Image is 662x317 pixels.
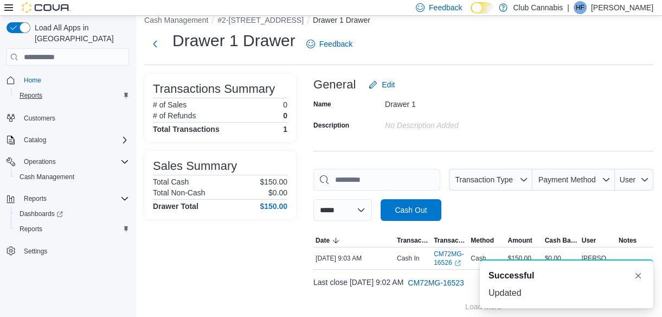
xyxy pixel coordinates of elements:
[24,194,47,203] span: Reports
[15,223,47,236] a: Reports
[153,202,198,211] h4: Drawer Total
[172,30,295,52] h1: Drawer 1 Drawer
[15,170,129,183] span: Cash Management
[2,243,133,259] button: Settings
[408,277,464,288] span: CM72MG-16523
[20,155,60,168] button: Operations
[313,100,331,109] label: Name
[489,287,645,300] div: Updated
[432,234,468,247] button: Transaction #
[2,72,133,88] button: Home
[20,225,42,233] span: Reports
[545,236,577,245] span: Cash Back
[153,111,196,120] h6: # of Refunds
[24,247,47,256] span: Settings
[434,250,466,267] a: CM72MG-16526External link
[15,170,79,183] a: Cash Management
[576,1,584,14] span: HF
[316,236,330,245] span: Date
[30,22,129,44] span: Load All Apps in [GEOGRAPHIC_DATA]
[582,236,596,245] span: User
[260,202,287,211] h4: $150.00
[397,236,429,245] span: Transaction Type
[543,234,580,247] button: Cash Back
[591,1,653,14] p: [PERSON_NAME]
[144,16,208,24] button: Cash Management
[2,191,133,206] button: Reports
[144,15,653,28] nav: An example of EuiBreadcrumbs
[385,96,530,109] div: Drawer 1
[15,89,47,102] a: Reports
[382,79,395,90] span: Edit
[15,207,67,220] a: Dashboards
[507,236,532,245] span: Amount
[449,169,532,191] button: Transaction Type
[20,134,50,147] button: Catalog
[567,1,569,14] p: |
[260,177,287,186] p: $150.00
[455,175,513,184] span: Transaction Type
[616,234,653,247] button: Notes
[513,1,563,14] p: Club Cannabis
[313,121,349,130] label: Description
[268,188,287,197] p: $0.00
[313,252,395,265] div: [DATE] 9:03 AM
[505,234,542,247] button: Amount
[615,169,653,191] button: User
[471,236,494,245] span: Method
[429,2,462,13] span: Feedback
[24,114,55,123] span: Customers
[489,269,534,282] span: Successful
[20,192,51,205] button: Reports
[20,73,129,87] span: Home
[313,16,370,24] button: Drawer 1 Drawer
[381,199,441,221] button: Cash Out
[403,272,468,294] button: CM72MG-16523
[20,155,129,168] span: Operations
[20,192,129,205] span: Reports
[20,134,129,147] span: Catalog
[620,175,636,184] span: User
[302,33,357,55] a: Feedback
[20,112,60,125] a: Customers
[532,169,615,191] button: Payment Method
[153,100,187,109] h6: # of Sales
[11,88,133,103] button: Reports
[144,33,166,55] button: Next
[20,244,129,258] span: Settings
[20,245,52,258] a: Settings
[632,269,645,282] button: Dismiss toast
[2,132,133,148] button: Catalog
[217,16,304,24] button: #2-[STREET_ADDRESS]
[385,117,530,130] div: No Description added
[313,78,356,91] h3: General
[20,173,74,181] span: Cash Management
[11,206,133,221] a: Dashboards
[313,234,395,247] button: Date
[580,234,616,247] button: User
[313,169,440,191] input: This is a search bar. As you type, the results lower in the page will automatically filter.
[20,210,63,218] span: Dashboards
[15,89,129,102] span: Reports
[364,74,399,96] button: Edit
[574,1,587,14] div: Heather Fry
[153,188,205,197] h6: Total Non-Cash
[489,269,645,282] div: Notification
[313,272,653,294] div: Last close [DATE] 9:02 AM
[153,177,189,186] h6: Total Cash
[20,74,46,87] a: Home
[283,125,287,134] h4: 1
[24,157,56,166] span: Operations
[319,39,352,49] span: Feedback
[395,205,427,215] span: Cash Out
[20,91,42,100] span: Reports
[15,207,129,220] span: Dashboards
[11,221,133,237] button: Reports
[15,223,129,236] span: Reports
[7,68,129,287] nav: Complex example
[24,136,46,144] span: Catalog
[24,76,41,85] span: Home
[2,154,133,169] button: Operations
[153,160,237,173] h3: Sales Summary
